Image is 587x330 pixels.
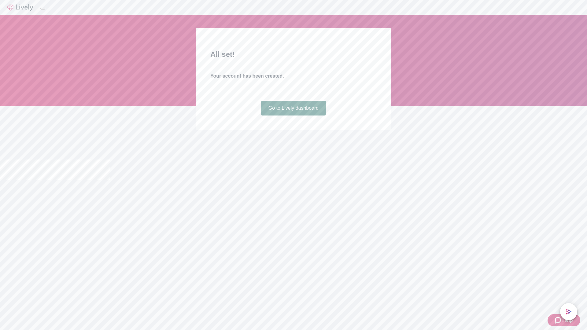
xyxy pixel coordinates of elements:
[566,309,572,315] svg: Lively AI Assistant
[7,4,33,11] img: Lively
[560,303,577,320] button: chat
[562,317,573,324] span: Help
[555,317,562,324] svg: Zendesk support icon
[261,101,326,116] a: Go to Lively dashboard
[548,314,580,326] button: Zendesk support iconHelp
[210,72,377,80] h4: Your account has been created.
[210,49,377,60] h2: All set!
[40,8,45,9] button: Log out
